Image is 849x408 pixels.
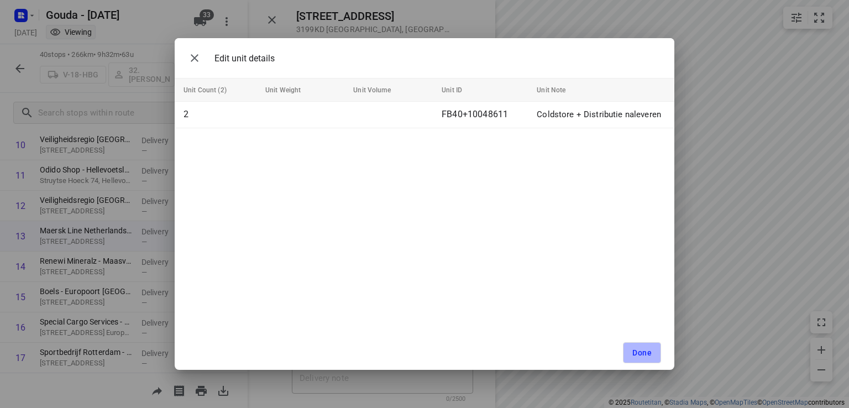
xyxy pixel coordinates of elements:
[623,342,661,363] button: Done
[265,83,315,97] span: Unit Weight
[353,83,405,97] span: Unit Volume
[184,83,241,97] span: Unit Count (2)
[442,83,476,97] span: Unit ID
[632,348,652,357] span: Done
[537,108,661,121] p: Coldstore + Distributie naleveren
[184,47,275,69] div: Edit unit details
[175,102,261,128] td: 2
[537,83,580,97] span: Unit Note
[437,102,532,128] td: FB40+10048611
